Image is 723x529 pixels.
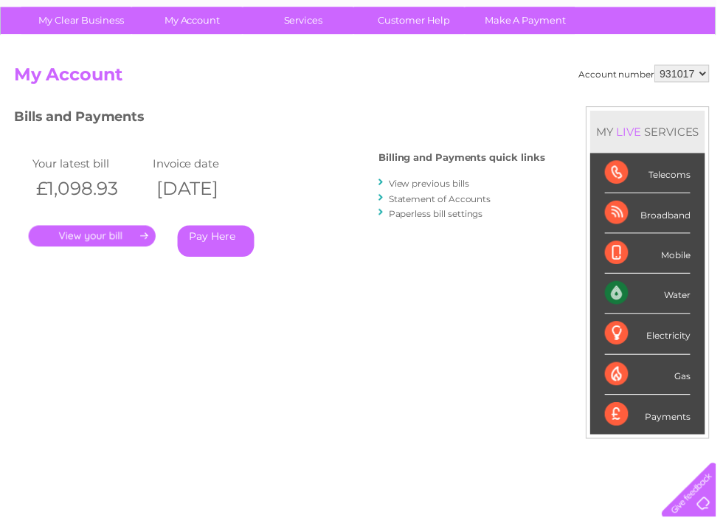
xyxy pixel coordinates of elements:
a: My Clear Business [21,13,143,41]
a: Log out [674,63,709,74]
div: Gas [611,364,697,405]
h3: Bills and Payments [14,114,550,139]
div: Telecoms [611,161,697,201]
div: Mobile [611,242,697,283]
a: View previous bills [392,186,474,197]
a: Paperless bill settings [392,216,488,227]
a: Services [246,13,367,41]
div: Electricity [611,323,697,364]
div: Clear Business is a trading name of Verastar Limited (registered in [GEOGRAPHIC_DATA] No. 3667643... [14,8,711,72]
a: Energy [500,63,533,74]
th: £1,098.93 [29,181,151,212]
div: Payments [611,405,697,445]
a: Water [463,63,491,74]
th: [DATE] [151,181,272,212]
a: 0333 014 3131 [445,7,547,26]
div: Water [611,283,697,323]
div: Account number [584,72,716,89]
a: Pay Here [179,234,257,266]
td: Invoice date [151,162,272,181]
a: Customer Help [358,13,480,41]
a: My Account [134,13,255,41]
img: logo.png [25,38,100,83]
a: Telecoms [542,63,586,74]
a: Make A Payment [470,13,592,41]
h4: Billing and Payments quick links [382,160,550,171]
td: Your latest bill [29,162,151,181]
h2: My Account [14,72,716,100]
div: Broadband [611,201,697,242]
div: LIVE [620,132,651,146]
a: . [29,234,157,255]
div: MY SERVICES [596,118,712,160]
a: Contact [625,63,661,74]
a: Statement of Accounts [392,201,496,212]
a: Blog [595,63,616,74]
